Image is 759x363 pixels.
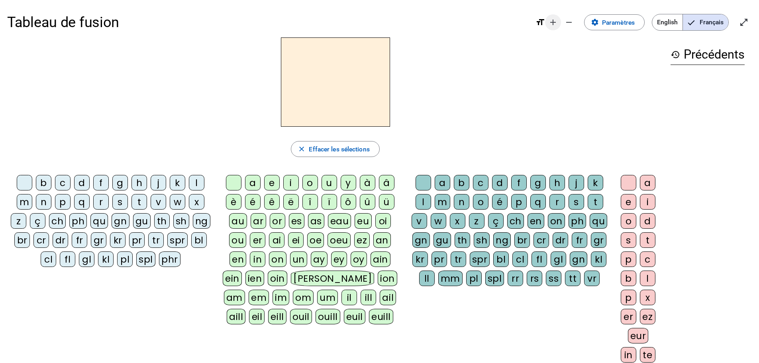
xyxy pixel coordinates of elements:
div: v [412,213,427,229]
span: Français [683,14,728,30]
div: qu [90,213,108,229]
div: gu [133,213,151,229]
div: û [360,194,375,210]
div: z [11,213,26,229]
div: eill [268,309,286,324]
div: gl [79,251,94,267]
div: ez [354,232,370,248]
div: ion [378,271,397,286]
div: ei [288,232,304,248]
div: pr [129,232,145,248]
div: euill [369,309,393,324]
div: p [621,251,636,267]
div: spl [485,271,504,286]
div: te [640,347,655,363]
div: cl [512,251,528,267]
div: er [250,232,265,248]
div: th [455,232,470,248]
div: phr [159,251,180,267]
div: un [290,251,307,267]
div: c [640,251,655,267]
div: r [549,194,565,210]
div: gr [91,232,106,248]
div: mm [438,271,463,286]
div: euil [344,309,365,324]
div: ch [507,213,524,229]
span: Effacer les sélections [309,144,369,155]
span: English [652,14,683,30]
div: ain [371,251,390,267]
div: ou [229,232,246,248]
div: em [249,290,269,305]
div: c [473,175,488,190]
div: ouil [290,309,312,324]
div: eil [249,309,265,324]
div: ph [69,213,87,229]
div: ng [193,213,210,229]
div: kr [110,232,126,248]
div: ç [488,213,504,229]
div: d [640,213,655,229]
div: ü [379,194,394,210]
div: kl [98,251,114,267]
div: spr [167,232,188,248]
h1: Tableau de fusion [7,8,528,37]
div: à [360,175,375,190]
div: h [131,175,147,190]
div: tr [451,251,466,267]
div: w [431,213,446,229]
div: p [621,290,636,305]
div: es [289,213,304,229]
div: m [435,194,450,210]
div: in [621,347,636,363]
div: ss [546,271,561,286]
div: l [189,175,204,190]
div: th [154,213,170,229]
div: ez [640,309,655,324]
div: é [245,194,261,210]
div: s [112,194,128,210]
mat-button-toggle-group: Language selection [652,14,729,31]
mat-icon: add [548,18,558,27]
div: br [14,232,30,248]
div: î [302,194,318,210]
div: l [416,194,431,210]
div: p [55,194,71,210]
div: f [511,175,527,190]
div: è [226,194,241,210]
div: tt [565,271,581,286]
div: om [293,290,314,305]
div: n [36,194,51,210]
div: a [245,175,261,190]
button: Augmenter la taille de la police [545,14,561,30]
div: rr [508,271,523,286]
div: an [373,232,391,248]
div: b [36,175,51,190]
div: n [454,194,469,210]
div: ai [269,232,284,248]
div: ar [251,213,266,229]
div: oin [268,271,287,286]
div: ouill [316,309,340,324]
div: t [588,194,603,210]
span: Paramètres [602,17,635,28]
div: o [473,194,488,210]
div: gn [412,232,430,248]
div: eau [328,213,351,229]
div: a [435,175,450,190]
div: ein [223,271,242,286]
div: sh [474,232,490,248]
div: dr [553,232,568,248]
div: g [112,175,128,190]
div: rs [527,271,542,286]
div: z [469,213,484,229]
div: in [250,251,265,267]
div: aill [227,309,245,324]
div: as [308,213,324,229]
div: g [530,175,546,190]
div: cr [533,232,549,248]
div: ê [264,194,280,210]
div: ll [419,271,435,286]
div: oe [307,232,324,248]
mat-icon: open_in_full [739,18,749,27]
